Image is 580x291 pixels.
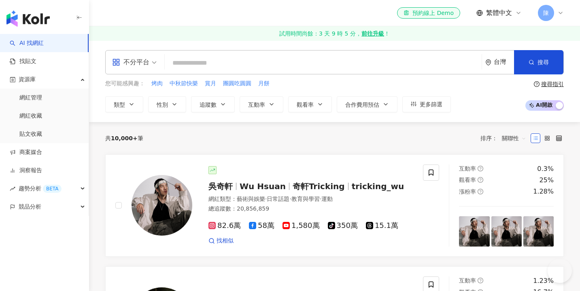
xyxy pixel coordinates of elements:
[10,57,36,65] a: 找貼文
[533,276,554,285] div: 1.23%
[43,185,62,193] div: BETA
[249,221,274,230] span: 58萬
[205,80,216,88] span: 賞月
[459,277,476,284] span: 互動率
[132,175,192,236] img: KOL Avatar
[328,221,358,230] span: 350萬
[258,80,270,88] span: 月餅
[404,9,454,17] div: 預約線上 Demo
[208,181,233,191] span: 吳奇軒
[459,165,476,172] span: 互動率
[19,70,36,89] span: 資源庫
[283,221,320,230] span: 1,580萬
[6,11,50,27] img: logo
[293,181,345,191] span: 奇軒Tricking
[478,177,483,183] span: question-circle
[19,198,41,216] span: 競品分析
[19,130,42,138] a: 貼文收藏
[19,94,42,102] a: 網紅管理
[541,81,564,87] div: 搜尋指引
[114,101,125,108] span: 類型
[105,154,564,257] a: KOL Avatar吳奇軒Wu Hsuan奇軒Trickingtricking_wu網紅類型：藝術與娛樂·日常話題·教育與學習·運動總追蹤數：20,856,85982.6萬58萬1,580萬35...
[321,196,333,202] span: 運動
[478,166,483,171] span: question-circle
[548,259,572,283] iframe: Help Scout Beacon - Open
[337,96,397,112] button: 合作費用預估
[297,101,314,108] span: 觀看率
[514,50,563,74] button: 搜尋
[289,196,291,202] span: ·
[267,196,289,202] span: 日常話題
[345,101,379,108] span: 合作費用預估
[265,196,267,202] span: ·
[204,79,217,88] button: 賞月
[240,181,286,191] span: Wu Hsuan
[248,101,265,108] span: 互動率
[402,96,451,112] button: 更多篩選
[10,148,42,156] a: 商案媒合
[491,216,522,247] img: post-image
[208,221,241,230] span: 82.6萬
[19,179,62,198] span: 趨勢分析
[366,221,398,230] span: 15.1萬
[258,79,270,88] button: 月餅
[352,181,404,191] span: tricking_wu
[478,278,483,283] span: question-circle
[523,216,554,247] img: post-image
[208,205,413,213] div: 總追蹤數 ： 20,856,859
[486,8,512,17] span: 繁體中文
[200,101,217,108] span: 追蹤數
[151,80,163,88] span: 烤肉
[502,132,526,145] span: 關聯性
[237,196,265,202] span: 藝術與娛樂
[533,187,554,196] div: 1.28%
[169,79,198,88] button: 中秋節快樂
[217,237,234,245] span: 找相似
[459,188,476,195] span: 漲粉率
[10,186,15,192] span: rise
[10,167,42,175] a: 洞察報告
[485,59,491,65] span: environment
[111,135,138,141] span: 10,000+
[105,96,143,112] button: 類型
[361,30,384,38] strong: 前往升級
[539,176,554,185] div: 25%
[112,58,120,66] span: appstore
[151,79,163,88] button: 烤肉
[537,164,554,173] div: 0.3%
[534,81,540,87] span: question-circle
[478,189,483,194] span: question-circle
[459,216,489,247] img: post-image
[397,7,460,19] a: 預約線上 Demo
[459,177,476,183] span: 觀看率
[240,96,283,112] button: 互動率
[89,26,580,41] a: 試用時間尚餘：3 天 9 時 5 分，前往升級！
[105,80,145,88] span: 您可能感興趣：
[480,132,531,145] div: 排序：
[291,196,320,202] span: 教育與學習
[223,79,252,88] button: 團圓吃圓圓
[148,96,186,112] button: 性別
[494,59,514,65] div: 台灣
[191,96,235,112] button: 追蹤數
[19,112,42,120] a: 網紅收藏
[223,80,251,88] span: 團圓吃圓圓
[538,59,549,65] span: 搜尋
[112,56,149,69] div: 不分平台
[105,135,143,141] div: 共 筆
[10,39,44,47] a: searchAI 找網紅
[288,96,332,112] button: 觀看率
[208,237,234,245] a: 找相似
[157,101,168,108] span: 性別
[543,8,549,17] span: 陳
[320,196,321,202] span: ·
[170,80,198,88] span: 中秋節快樂
[420,101,442,108] span: 更多篩選
[208,195,413,203] div: 網紅類型 ：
